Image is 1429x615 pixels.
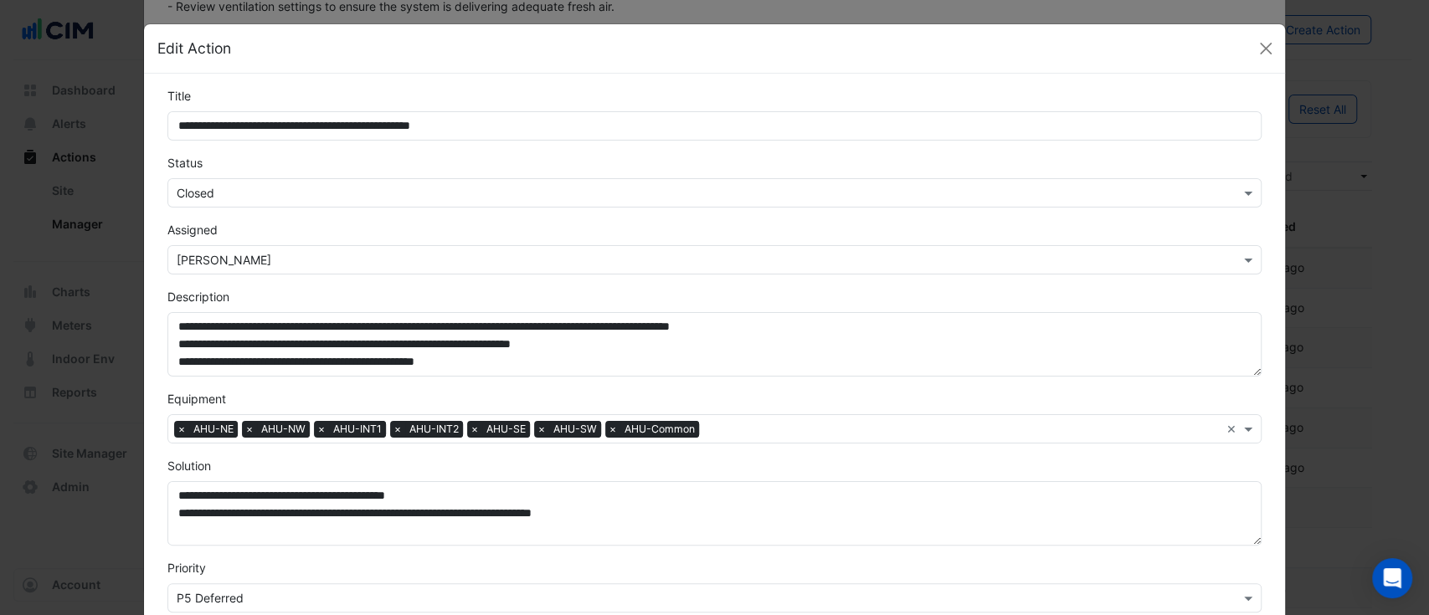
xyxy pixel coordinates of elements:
span: AHU-INT2 [405,421,463,438]
span: × [605,421,620,438]
span: × [242,421,257,438]
span: × [390,421,405,438]
label: Solution [167,457,211,474]
span: AHU-NE [189,421,238,438]
label: Status [167,154,203,172]
span: AHU-Common [620,421,699,438]
span: AHU-INT1 [329,421,386,438]
button: Close [1253,36,1278,61]
span: × [174,421,189,438]
label: Title [167,87,191,105]
span: × [314,421,329,438]
span: Clear [1226,420,1240,438]
span: AHU-SW [549,421,601,438]
label: Description [167,288,229,305]
h5: Edit Action [157,38,231,59]
label: Equipment [167,390,226,407]
div: Open Intercom Messenger [1372,558,1412,598]
label: Assigned [167,221,218,238]
span: AHU-NW [257,421,310,438]
span: × [534,421,549,438]
span: × [467,421,482,438]
label: Priority [167,559,206,577]
span: AHU-SE [482,421,530,438]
